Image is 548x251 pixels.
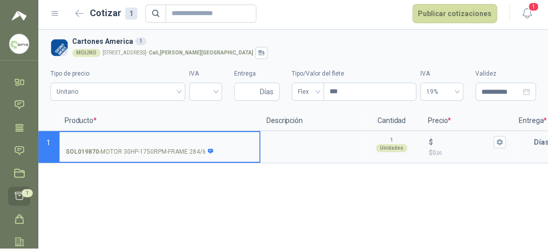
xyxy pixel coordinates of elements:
[22,189,33,197] span: 1
[426,84,457,99] span: 19%
[66,147,214,157] p: - MOTOR 30HP-1750RPM-FRAME 284/6
[376,144,407,152] div: Unidades
[436,150,442,156] span: ,00
[66,139,253,146] input: SOL019870-MOTOR 30HP-1750RPM-FRAME 284/6
[102,50,253,55] p: [STREET_ADDRESS] -
[494,136,506,148] button: $$0,00
[135,37,146,45] div: 1
[234,69,280,79] label: Entrega
[432,149,442,156] span: 0
[50,69,185,79] label: Tipo de precio
[125,8,137,20] div: 1
[412,4,497,23] button: Publicar cotizaciones
[422,111,513,131] p: Precio
[429,148,506,158] p: $
[475,69,536,79] label: Validez
[260,83,273,100] span: Días
[260,111,361,131] p: Descripción
[59,111,260,131] p: Producto
[50,39,68,56] img: Company Logo
[57,84,179,99] span: Unitario
[390,136,393,144] p: 1
[189,69,222,79] label: IVA
[420,69,463,79] label: IVA
[66,147,99,157] strong: SOL019870
[72,49,100,57] div: MOLINO
[90,6,137,20] h2: Cotizar
[46,139,50,147] span: 1
[429,137,433,148] p: $
[292,69,416,79] label: Tipo/Valor del flete
[518,5,536,23] button: 1
[72,36,532,47] h3: Cartones America
[10,34,29,53] img: Company Logo
[435,138,491,146] input: $$0,00
[12,10,27,22] img: Logo peakr
[361,111,422,131] p: Cantidad
[149,50,253,55] strong: Cali , [PERSON_NAME][GEOGRAPHIC_DATA]
[8,186,30,205] a: 1
[298,84,318,99] span: Flex
[528,2,539,12] span: 1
